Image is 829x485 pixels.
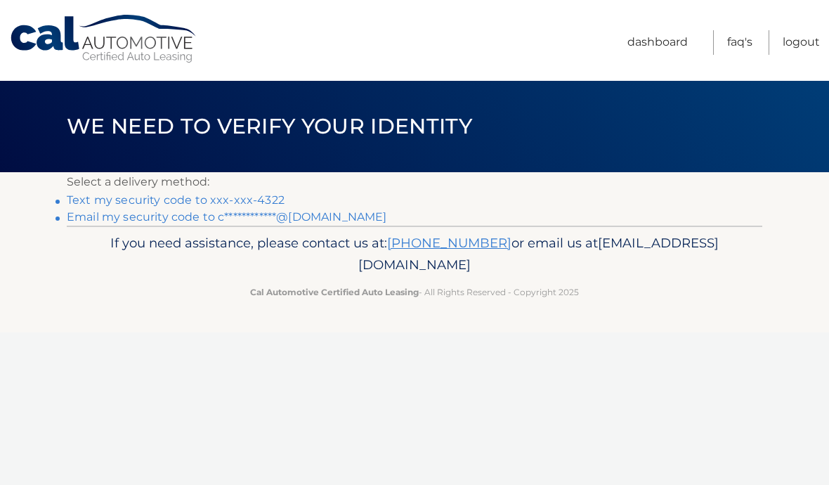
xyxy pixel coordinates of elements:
[627,30,688,55] a: Dashboard
[783,30,820,55] a: Logout
[387,235,511,251] a: [PHONE_NUMBER]
[76,285,753,299] p: - All Rights Reserved - Copyright 2025
[9,14,199,64] a: Cal Automotive
[67,193,285,207] a: Text my security code to xxx-xxx-4322
[250,287,419,297] strong: Cal Automotive Certified Auto Leasing
[76,232,753,277] p: If you need assistance, please contact us at: or email us at
[727,30,752,55] a: FAQ's
[67,172,762,192] p: Select a delivery method:
[67,113,472,139] span: We need to verify your identity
